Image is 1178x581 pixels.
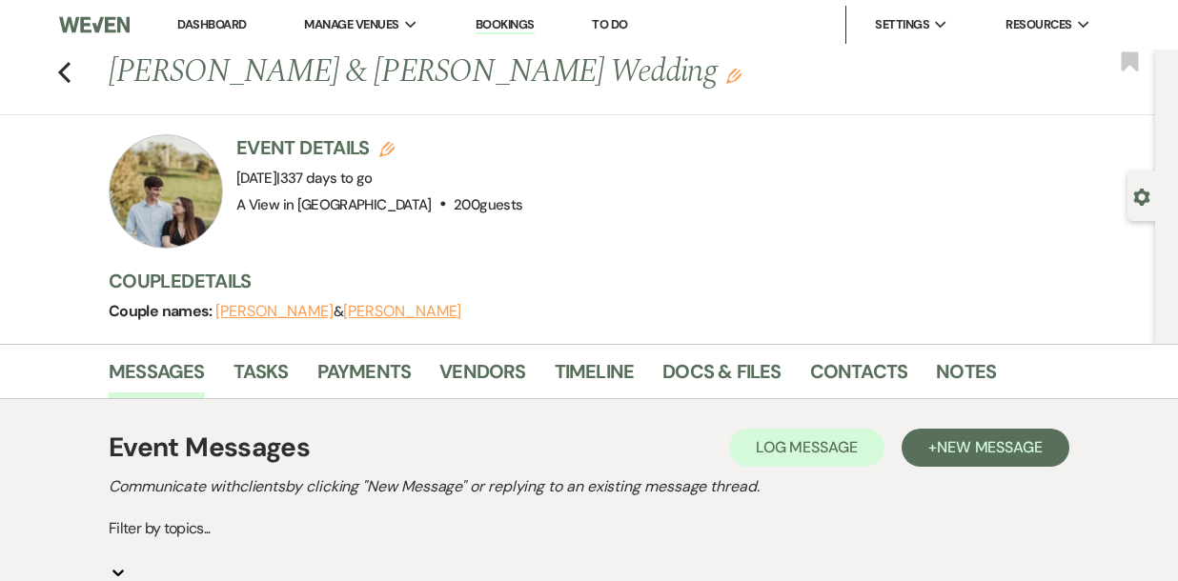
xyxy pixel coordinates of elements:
[276,169,372,188] span: |
[215,304,334,319] button: [PERSON_NAME]
[317,356,412,398] a: Payments
[729,429,884,467] button: Log Message
[236,169,373,188] span: [DATE]
[756,437,858,457] span: Log Message
[902,429,1069,467] button: +New Message
[454,195,522,214] span: 200 guests
[109,517,442,540] div: Filter by topics...
[236,195,432,214] span: A View in [GEOGRAPHIC_DATA]
[280,169,373,188] span: 337 days to go
[1133,187,1150,205] button: Open lead details
[109,268,1136,294] h3: Couple Details
[109,301,215,321] span: Couple names:
[810,356,908,398] a: Contacts
[875,15,929,34] span: Settings
[726,67,741,84] button: Edit
[177,16,246,32] a: Dashboard
[109,50,938,95] h1: [PERSON_NAME] & [PERSON_NAME] Wedding
[592,16,627,32] a: To Do
[59,5,130,45] img: Weven Logo
[109,475,1069,498] h2: Communicate with clients by clicking "New Message" or replying to an existing message thread.
[439,356,525,398] a: Vendors
[555,356,635,398] a: Timeline
[304,15,398,34] span: Manage Venues
[236,134,522,161] h3: Event Details
[936,356,996,398] a: Notes
[343,304,461,319] button: [PERSON_NAME]
[234,356,289,398] a: Tasks
[662,356,781,398] a: Docs & Files
[476,16,535,34] a: Bookings
[109,356,205,398] a: Messages
[215,302,461,321] span: &
[109,428,310,468] h1: Event Messages
[937,437,1043,457] span: New Message
[1005,15,1071,34] span: Resources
